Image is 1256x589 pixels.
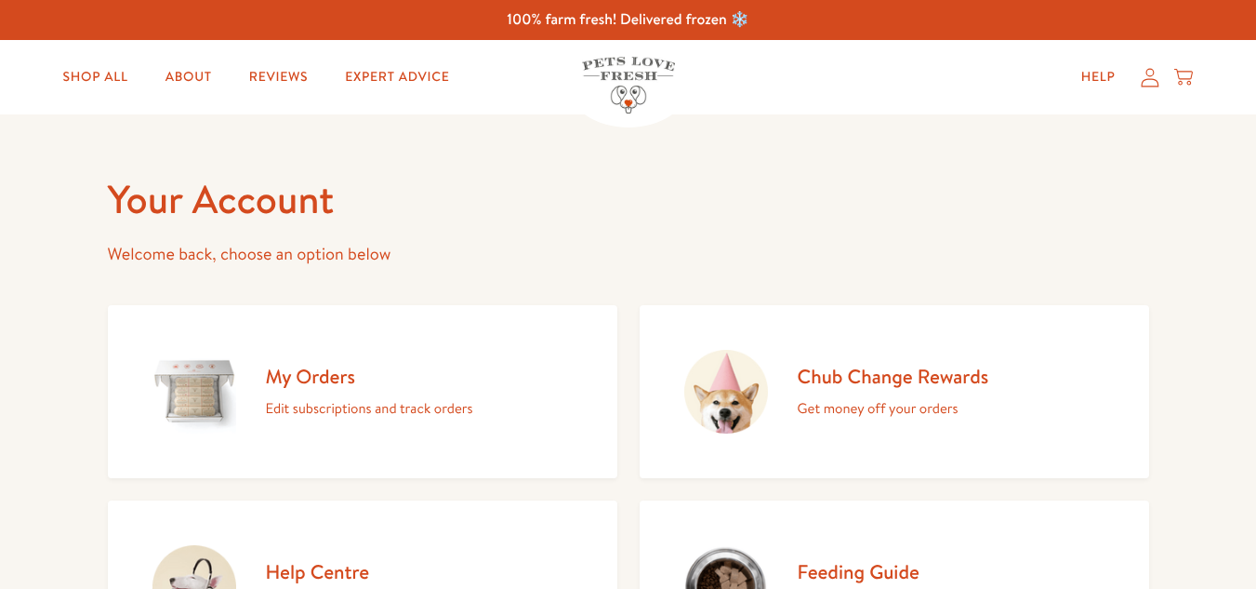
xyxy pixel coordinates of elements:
h1: Your Account [108,174,1149,225]
p: Welcome back, choose an option below [108,240,1149,269]
h2: Chub Change Rewards [798,364,989,389]
a: About [151,59,227,96]
h2: Feeding Guide [798,559,999,584]
a: Expert Advice [330,59,464,96]
a: My Orders Edit subscriptions and track orders [108,305,617,478]
img: Pets Love Fresh [582,57,675,114]
a: Shop All [48,59,143,96]
h2: Help Centre [266,559,457,584]
a: Help [1066,59,1130,96]
a: Chub Change Rewards Get money off your orders [640,305,1149,478]
p: Get money off your orders [798,396,989,421]
p: Edit subscriptions and track orders [266,396,473,421]
h2: My Orders [266,364,473,389]
a: Reviews [234,59,323,96]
